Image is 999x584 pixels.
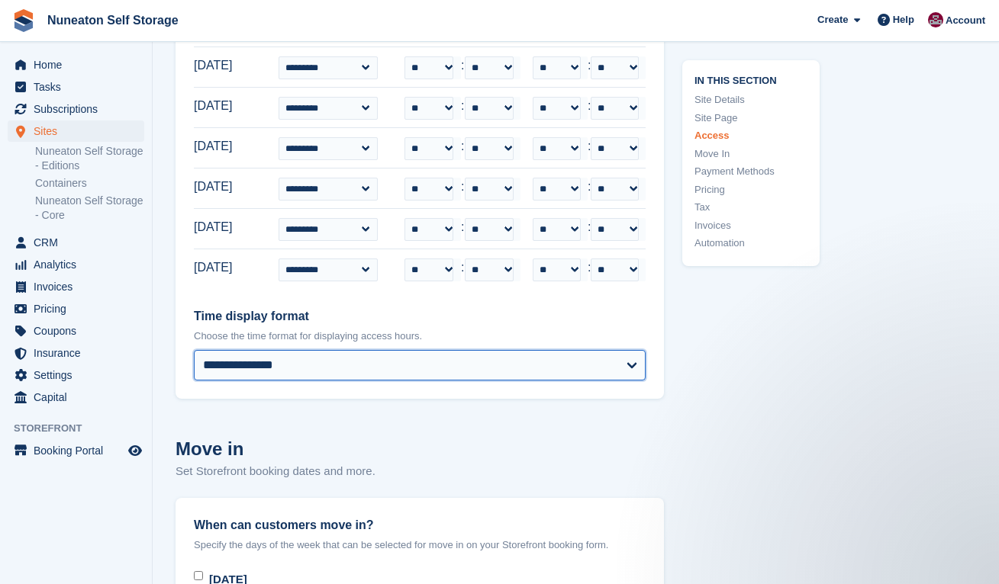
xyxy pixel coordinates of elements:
[176,463,664,480] p: Set Storefront booking dates and more.
[694,110,807,125] a: Site Page
[194,178,242,196] label: [DATE]
[35,176,144,191] a: Containers
[8,298,144,319] a: menu
[194,516,646,534] label: When can customers move in?
[404,258,520,281] div: :
[194,97,242,115] label: [DATE]
[194,537,646,553] p: Specify the days of the week that can be selected for move in on your Storefront booking form.
[694,217,807,233] a: Invoices
[533,178,646,201] div: :
[194,56,242,75] label: [DATE]
[694,92,807,107] a: Site Details
[533,258,646,281] div: :
[946,13,985,28] span: Account
[8,232,144,253] a: menu
[34,276,125,297] span: Invoices
[194,329,646,344] p: Choose the time format for displaying access hours.
[8,254,144,275] a: menu
[8,276,144,297] a: menu
[8,120,144,142] a: menu
[35,144,144,173] a: Nuneaton Self Storage - Editions
[34,298,125,319] span: Pricing
[893,12,914,27] span: Help
[404,178,520,201] div: :
[694,128,807,143] a: Access
[404,137,520,160] div: :
[404,56,520,79] div: :
[694,164,807,179] a: Payment Methods
[8,54,144,75] a: menu
[34,254,125,275] span: Analytics
[8,320,144,342] a: menu
[8,440,144,461] a: menu
[34,320,125,342] span: Coupons
[34,342,125,364] span: Insurance
[8,364,144,386] a: menu
[194,258,242,277] label: [DATE]
[533,218,646,241] div: :
[194,218,242,236] label: [DATE]
[34,98,125,120] span: Subscriptions
[8,76,144,98] a: menu
[8,342,144,364] a: menu
[404,97,520,120] div: :
[404,218,520,241] div: :
[34,76,125,98] span: Tasks
[8,98,144,120] a: menu
[176,435,664,463] h2: Move in
[533,56,646,79] div: :
[533,97,646,120] div: :
[34,387,125,408] span: Capital
[126,441,144,460] a: Preview store
[12,9,35,32] img: stora-icon-8386f47178a22dfd0bd8f6a31ec36ba5ce8667c1dd55bd0f319d3a0aa187defe.svg
[694,200,807,215] a: Tax
[817,12,848,27] span: Create
[41,8,185,33] a: Nuneaton Self Storage
[694,236,807,251] a: Automation
[694,72,807,86] span: In this section
[194,137,242,156] label: [DATE]
[928,12,943,27] img: Chris Palmer
[533,137,646,160] div: :
[34,120,125,142] span: Sites
[34,232,125,253] span: CRM
[694,181,807,197] a: Pricing
[35,194,144,223] a: Nuneaton Self Storage - Core
[694,146,807,161] a: Move In
[34,364,125,386] span: Settings
[194,307,646,326] label: Time display format
[14,421,152,436] span: Storefront
[8,387,144,408] a: menu
[34,440,125,461] span: Booking Portal
[34,54,125,75] span: Home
